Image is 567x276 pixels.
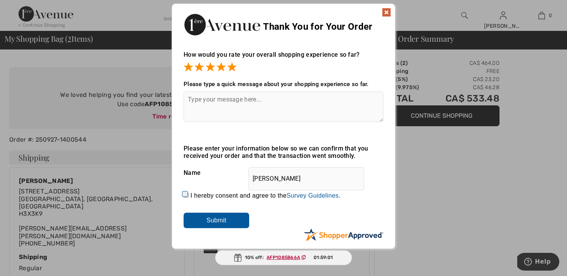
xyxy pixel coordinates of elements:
img: Thank You for Your Order [184,12,261,37]
div: Please enter your information below so we can confirm that you received your order and that the t... [184,145,383,159]
span: 01:59:01 [314,254,333,261]
label: I hereby consent and agree to the [191,192,341,199]
img: Gift.svg [234,254,242,262]
div: Please type a quick message about your shopping experience so far. [184,81,383,88]
a: Survey Guidelines. [287,192,341,199]
ins: AFP1085B66A [267,255,300,260]
div: Name [184,163,383,183]
span: Help [18,5,34,12]
div: 10% off: [215,250,352,265]
div: How would you rate your overall shopping experience so far? [184,43,383,73]
input: Submit [184,213,249,228]
img: x [382,8,391,17]
span: Thank You for Your Order [263,21,372,32]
